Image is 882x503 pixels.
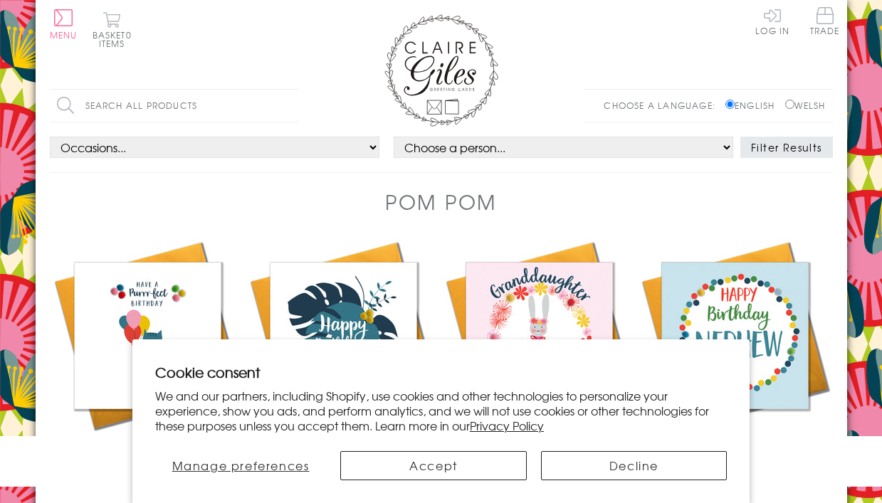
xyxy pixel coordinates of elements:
h2: Cookie consent [155,362,727,382]
img: Claire Giles Greetings Cards [384,14,498,127]
span: 0 items [99,28,132,50]
button: Accept [340,451,526,480]
img: Birthday Card, Dotty Circle, Happy Birthday, Nephew, Embellished with pompoms [637,238,833,433]
button: Basket0 items [93,11,132,48]
button: Decline [541,451,727,480]
input: English [725,100,735,109]
button: Menu [50,9,78,39]
a: Everyday Card, Trapical Leaves, Happy Birthday , Embellished with pompoms £3.75 Add to Basket [246,238,441,485]
label: Welsh [785,99,826,112]
h1: Pom Pom [385,187,497,216]
img: Everyday Card, Cat with Balloons, Purrr-fect Birthday, Embellished with pompoms [50,238,246,433]
span: Manage preferences [172,457,310,474]
a: Privacy Policy [470,417,544,434]
img: Birthday Card, Flowers, Granddaughter, Happy Birthday, Embellished with pompoms [441,238,637,433]
button: Manage preferences [155,451,327,480]
span: Menu [50,28,78,41]
p: We and our partners, including Shopify, use cookies and other technologies to personalize your ex... [155,388,727,433]
a: Birthday Card, Dotty Circle, Happy Birthday, Nephew, Embellished with pompoms £3.75 Add to Basket [637,238,833,485]
p: Choose a language: [604,99,723,112]
button: Filter Results [740,137,833,158]
a: Trade [810,7,840,38]
label: English [725,99,782,112]
input: Search all products [50,90,299,122]
a: Everyday Card, Cat with Balloons, Purrr-fect Birthday, Embellished with pompoms £3.75 Add to Basket [50,238,246,485]
span: Trade [810,7,840,35]
input: Search [285,90,299,122]
a: Birthday Card, Flowers, Granddaughter, Happy Birthday, Embellished with pompoms £3.75 Add to Basket [441,238,637,485]
input: Welsh [785,100,794,109]
a: Log In [755,7,789,35]
img: Everyday Card, Trapical Leaves, Happy Birthday , Embellished with pompoms [246,238,441,433]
